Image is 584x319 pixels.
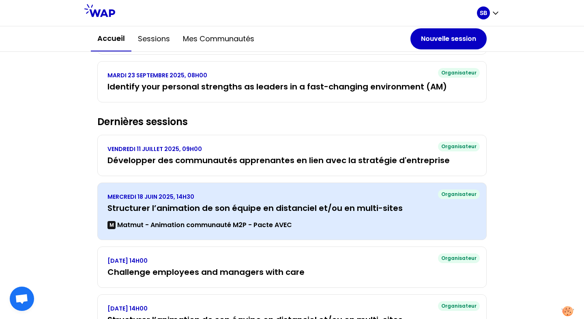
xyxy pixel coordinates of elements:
[107,81,477,92] h3: Identify your personal strengths as leaders in a fast-changing environment (AM)
[91,26,131,51] button: Accueil
[107,71,477,92] a: MARDI 23 SEPTEMBRE 2025, 08H00Identify your personal strengths as leaders in a fast-changing envi...
[438,68,480,78] div: Organisateur
[117,220,292,230] p: Matmut - Animation communauté M2P - Pacte AVEC
[107,193,477,201] p: MERCREDI 18 JUIN 2025, 14H30
[107,257,477,278] a: [DATE] 14H00Challenge employees and managers with care
[438,253,480,263] div: Organisateur
[107,304,477,313] p: [DATE] 14H00
[438,142,480,151] div: Organisateur
[107,71,477,79] p: MARDI 23 SEPTEMBRE 2025, 08H00
[176,27,261,51] button: Mes communautés
[107,193,477,230] a: MERCREDI 18 JUIN 2025, 14H30Structurer l’animation de son équipe en distanciel et/ou en multi-sit...
[107,266,477,278] h3: Challenge employees and managers with care
[438,189,480,199] div: Organisateur
[438,301,480,311] div: Organisateur
[107,257,477,265] p: [DATE] 14H00
[107,202,477,214] h3: Structurer l’animation de son équipe en distanciel et/ou en multi-sites
[107,155,477,166] h3: Développer des communautés apprenantes en lien avec la stratégie d'entreprise
[97,115,487,128] h2: Dernières sessions
[477,6,500,19] button: SB
[107,145,477,153] p: VENDREDI 11 JUILLET 2025, 09H00
[109,222,114,228] p: M
[480,9,487,17] p: SB
[410,28,487,49] button: Nouvelle session
[10,287,34,311] a: Open chat
[131,27,176,51] button: Sessions
[107,145,477,166] a: VENDREDI 11 JUILLET 2025, 09H00Développer des communautés apprenantes en lien avec la stratégie d...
